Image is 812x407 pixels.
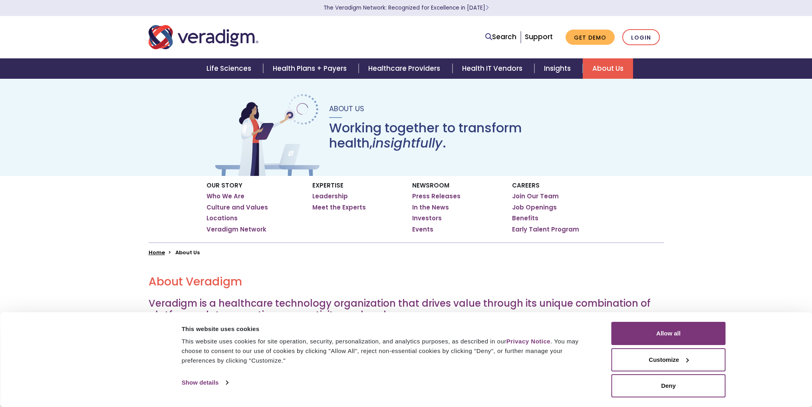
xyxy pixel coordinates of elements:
a: Events [412,225,433,233]
button: Customize [611,348,726,371]
a: About Us [583,58,633,79]
a: Support [525,32,553,42]
a: The Veradigm Network: Recognized for Excellence in [DATE]Learn More [324,4,489,12]
a: Investors [412,214,442,222]
button: Deny [611,374,726,397]
a: Who We Are [206,192,244,200]
a: Privacy Notice [506,338,550,345]
a: Login [622,29,660,46]
h3: Veradigm is a healthcare technology organization that drives value through its unique combination... [149,298,664,321]
a: Leadership [312,192,348,200]
div: This website uses cookies [182,324,594,334]
img: Veradigm logo [149,24,258,50]
span: Learn More [485,4,489,12]
a: Show details [182,377,228,389]
a: Health Plans + Payers [263,58,359,79]
a: Early Talent Program [512,225,579,233]
a: In the News [412,203,449,211]
a: Health IT Vendors [453,58,534,79]
h1: Working together to transform health, . [329,120,599,151]
a: Locations [206,214,238,222]
a: Healthcare Providers [359,58,452,79]
a: Get Demo [566,30,615,45]
em: insightfully [372,134,443,152]
a: Life Sciences [197,58,263,79]
button: Allow all [611,322,726,345]
span: About Us [329,104,364,114]
a: Insights [534,58,583,79]
a: Meet the Experts [312,203,366,211]
a: Join Our Team [512,192,559,200]
a: Benefits [512,214,538,222]
a: Job Openings [512,203,557,211]
a: Home [149,249,165,256]
a: Search [485,32,516,42]
a: Culture and Values [206,203,268,211]
div: This website uses cookies for site operation, security, personalization, and analytics purposes, ... [182,337,594,365]
a: Press Releases [412,192,461,200]
a: Veradigm Network [206,225,266,233]
h2: About Veradigm [149,275,664,289]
